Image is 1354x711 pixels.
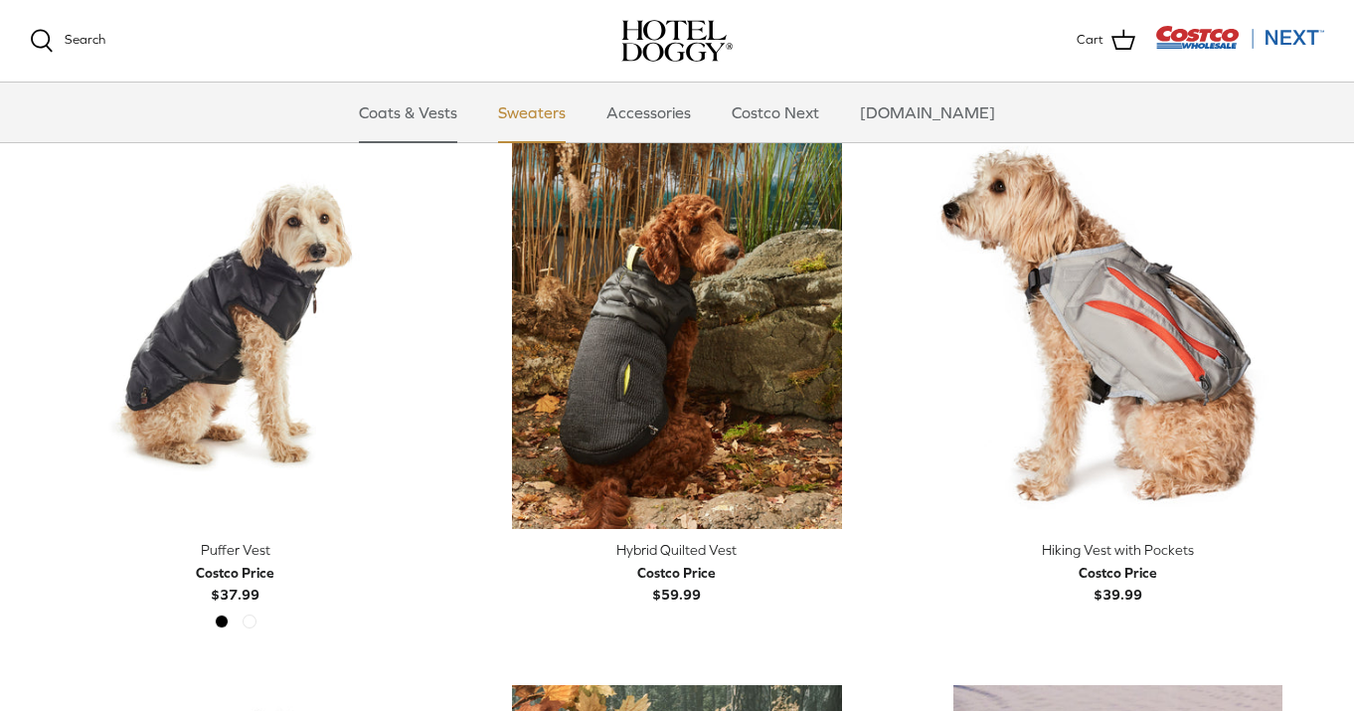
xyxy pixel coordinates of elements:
[637,562,716,603] b: $59.99
[1155,38,1324,53] a: Visit Costco Next
[30,539,441,606] a: Puffer Vest Costco Price$37.99
[471,117,883,529] a: Hybrid Quilted Vest
[30,29,105,53] a: Search
[196,562,274,603] b: $37.99
[1079,562,1157,603] b: $39.99
[913,539,1324,561] div: Hiking Vest with Pockets
[637,562,716,584] div: Costco Price
[1077,28,1135,54] a: Cart
[1079,562,1157,584] div: Costco Price
[621,20,733,62] img: hoteldoggycom
[621,20,733,62] a: hoteldoggy.com hoteldoggycom
[913,117,1324,529] a: Hiking Vest with Pockets
[471,539,883,561] div: Hybrid Quilted Vest
[341,83,475,142] a: Coats & Vests
[714,83,837,142] a: Costco Next
[480,83,584,142] a: Sweaters
[842,83,1013,142] a: [DOMAIN_NAME]
[913,539,1324,606] a: Hiking Vest with Pockets Costco Price$39.99
[30,117,441,529] a: Puffer Vest
[196,562,274,584] div: Costco Price
[1077,30,1103,51] span: Cart
[30,539,441,561] div: Puffer Vest
[65,32,105,47] span: Search
[471,539,883,606] a: Hybrid Quilted Vest Costco Price$59.99
[1155,25,1324,50] img: Costco Next
[589,83,709,142] a: Accessories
